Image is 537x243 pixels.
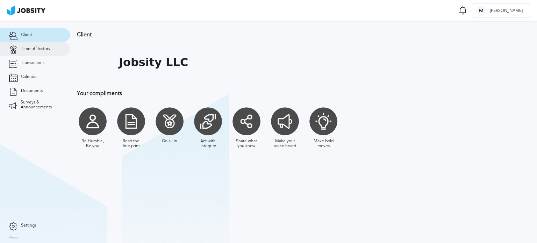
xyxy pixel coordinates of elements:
[21,223,36,228] span: Settings
[273,139,297,149] div: Make your voice heard
[21,88,43,93] span: Documents
[21,33,32,37] span: Client
[472,3,530,17] button: M[PERSON_NAME]
[77,90,456,97] h3: Your compliments
[162,139,177,144] div: Go all in
[21,100,61,110] span: Surveys & Announcements
[119,56,188,69] h1: Jobsity LLC
[7,6,45,15] img: ab4bad089aa723f57921c736e9817d99.png
[486,8,526,13] span: [PERSON_NAME]
[119,139,143,149] div: Read the fine print
[476,6,486,16] div: M
[9,236,22,240] label: Version:
[21,74,38,79] span: Calendar
[21,60,44,65] span: Transactions
[21,47,50,51] span: Time off history
[234,139,259,149] div: Share what you know
[80,139,105,149] div: Be Humble, Be you
[77,31,456,38] h3: Client
[196,139,220,149] div: Act with integrity
[311,139,336,149] div: Make bold moves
